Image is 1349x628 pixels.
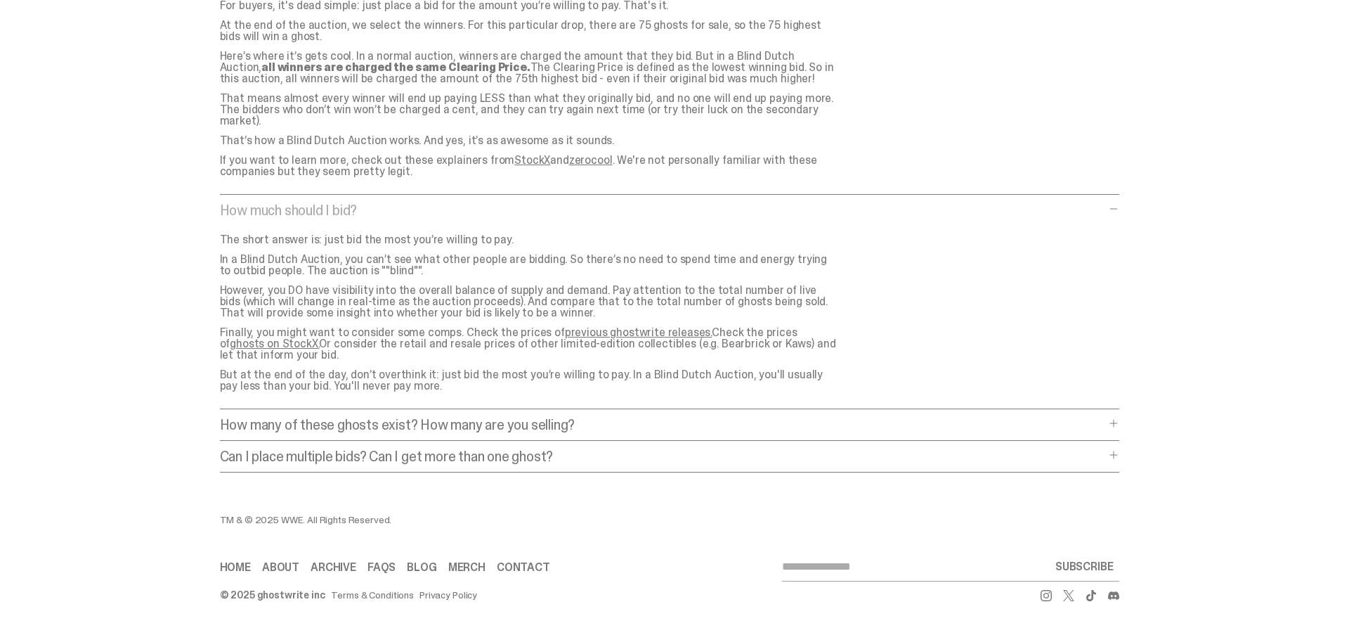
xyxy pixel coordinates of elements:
[262,562,299,573] a: About
[261,60,530,75] strong: all winners are charged the same Clearing Price.
[331,590,414,600] a: Terms & Conditions
[220,369,838,392] p: But at the end of the day, don’t overthink it: just bid the most you’re willing to pay. In a Blin...
[220,234,838,245] p: The short answer is: just bid the most you’re willing to pay.
[220,254,838,276] p: In a Blind Dutch Auction, you can’t see what other people are bidding. So there’s no need to spen...
[367,562,396,573] a: FAQs
[220,590,325,600] div: © 2025 ghostwrite inc
[220,418,1105,432] p: How many of these ghosts exist? How many are you selling?
[220,285,838,319] p: However, you DO have visibility into the overall balance of supply and demand. Pay attention to t...
[569,153,613,167] a: zerocool
[220,203,1105,217] p: How much should I bid?
[220,93,838,127] p: That means almost every winner will end up paying LESS than what they originally bid, and no one ...
[220,449,1105,463] p: Can I place multiple bids? Can I get more than one ghost?
[419,590,477,600] a: Privacy Policy
[407,562,436,573] a: Blog
[220,562,251,573] a: Home
[220,155,838,177] p: If you want to learn more, check out these explainers from and . We're not personally familiar wi...
[220,135,838,146] p: That’s how a Blind Dutch Auction works. And yes, it’s as awesome as it sounds.
[514,153,550,167] a: StockX
[1050,553,1119,581] button: SUBSCRIBE
[497,562,550,573] a: Contact
[230,336,319,351] a: ghosts on StockX.
[220,515,782,525] div: TM & © 2025 WWE. All Rights Reserved.
[220,20,838,42] p: At the end of the auction, we select the winners. For this particular drop, there are 75 ghosts f...
[220,327,838,361] p: Finally, you might want to consider some comps. Check the prices of Check the prices of Or consid...
[448,562,485,573] a: Merch
[565,325,712,340] a: previous ghostwrite releases.
[220,51,838,84] p: Here’s where it’s gets cool. In a normal auction, winners are charged the amount that they bid. B...
[311,562,356,573] a: Archive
